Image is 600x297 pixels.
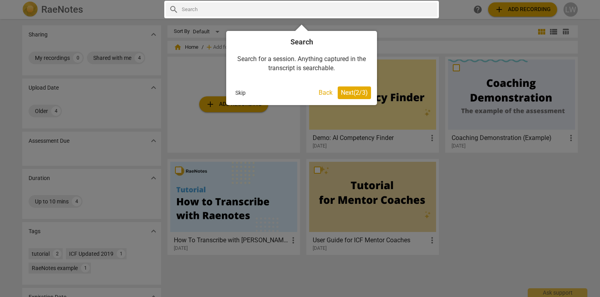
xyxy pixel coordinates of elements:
button: Next [338,86,371,99]
h4: Search [232,37,371,47]
button: Skip [232,87,249,99]
span: Next ( 2 / 3 ) [341,89,368,96]
div: Search for a session. Anything captured in the transcript is searchable. [232,47,371,80]
button: Back [315,86,336,99]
